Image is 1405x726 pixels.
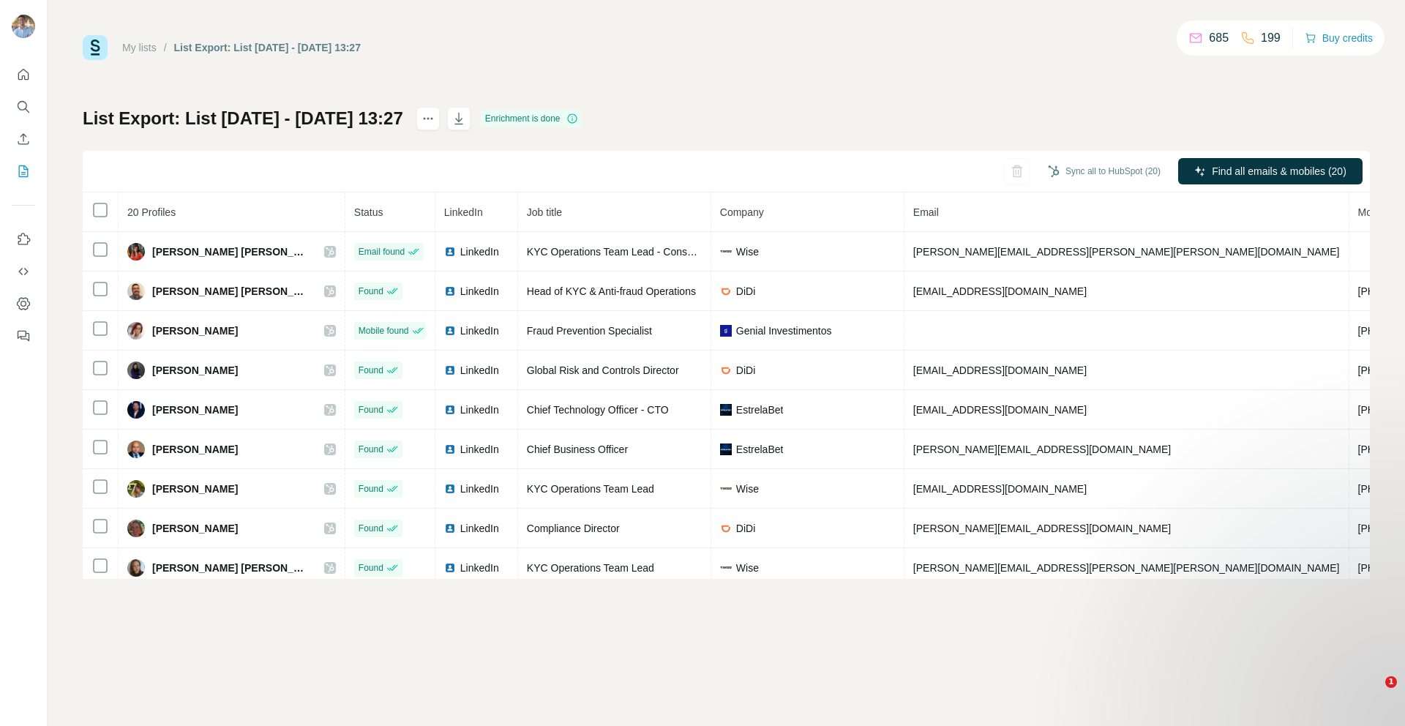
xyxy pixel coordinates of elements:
button: Search [12,94,35,120]
span: Email [913,206,939,218]
span: 1 [1385,676,1397,688]
img: Avatar [127,520,145,537]
img: Avatar [127,362,145,379]
img: Avatar [127,401,145,419]
span: Wise [736,561,759,575]
span: Head of KYC & Anti-fraud Operations [527,285,696,297]
img: Avatar [127,559,145,577]
img: Avatar [127,322,145,340]
img: company-logo [720,444,732,455]
span: Status [354,206,383,218]
div: Enrichment is done [481,110,582,127]
img: Avatar [127,480,145,498]
span: [PERSON_NAME] [152,521,238,536]
button: Use Surfe API [12,258,35,285]
span: LinkedIn [460,363,499,378]
span: [EMAIL_ADDRESS][DOMAIN_NAME] [913,404,1087,416]
img: LinkedIn logo [444,483,456,495]
span: [PERSON_NAME] [152,363,238,378]
button: My lists [12,158,35,184]
img: LinkedIn logo [444,562,456,574]
button: Enrich CSV [12,126,35,152]
span: LinkedIn [460,284,499,299]
img: Avatar [127,441,145,458]
img: Avatar [12,15,35,38]
span: Found [359,522,383,535]
span: Found [359,561,383,575]
span: 20 Profiles [127,206,176,218]
span: Chief Technology Officer - CTO [527,404,669,416]
button: Sync all to HubSpot (20) [1038,160,1171,182]
span: Wise [736,482,759,496]
span: Company [720,206,764,218]
h1: List Export: List [DATE] - [DATE] 13:27 [83,107,403,130]
span: LinkedIn [460,442,499,457]
span: EstrelaBet [736,403,784,417]
div: List Export: List [DATE] - [DATE] 13:27 [174,40,361,55]
span: KYC Operations Team Lead [527,483,654,495]
span: Found [359,285,383,298]
span: LinkedIn [460,521,499,536]
span: [PERSON_NAME][EMAIL_ADDRESS][DOMAIN_NAME] [913,444,1171,455]
img: LinkedIn logo [444,523,456,534]
span: Genial Investimentos [736,323,832,338]
span: [EMAIL_ADDRESS][DOMAIN_NAME] [913,364,1087,376]
img: company-logo [720,404,732,416]
span: [PERSON_NAME] [152,323,238,338]
button: Quick start [12,61,35,88]
span: Job title [527,206,562,218]
span: DiDi [736,363,755,378]
span: [PERSON_NAME] [152,442,238,457]
span: [PERSON_NAME] [PERSON_NAME] [152,244,310,259]
img: LinkedIn logo [444,444,456,455]
button: Use Surfe on LinkedIn [12,226,35,252]
span: Found [359,482,383,495]
span: Compliance Director [527,523,620,534]
p: 199 [1261,29,1281,47]
span: [PERSON_NAME][EMAIL_ADDRESS][PERSON_NAME][PERSON_NAME][DOMAIN_NAME] [913,246,1340,258]
button: Buy credits [1305,28,1373,48]
span: LinkedIn [444,206,483,218]
span: [EMAIL_ADDRESS][DOMAIN_NAME] [913,483,1087,495]
span: [PERSON_NAME][EMAIL_ADDRESS][PERSON_NAME][PERSON_NAME][DOMAIN_NAME] [913,562,1340,574]
button: Dashboard [12,291,35,317]
span: KYC Operations Team Lead [527,562,654,574]
span: [PERSON_NAME][EMAIL_ADDRESS][DOMAIN_NAME] [913,523,1171,534]
img: company-logo [720,250,732,253]
span: [EMAIL_ADDRESS][DOMAIN_NAME] [913,285,1087,297]
img: LinkedIn logo [444,364,456,376]
span: Find all emails & mobiles (20) [1212,164,1346,179]
span: Wise [736,244,759,259]
span: LinkedIn [460,323,499,338]
img: LinkedIn logo [444,285,456,297]
iframe: Intercom live chat [1355,676,1390,711]
img: LinkedIn logo [444,325,456,337]
img: company-logo [720,487,732,490]
button: actions [416,107,440,130]
span: LinkedIn [460,403,499,417]
span: Found [359,364,383,377]
span: [PERSON_NAME] [152,403,238,417]
span: Found [359,443,383,456]
img: Avatar [127,282,145,300]
span: LinkedIn [460,482,499,496]
span: DiDi [736,521,755,536]
span: Mobile [1358,206,1388,218]
img: company-logo [720,523,732,534]
button: Find all emails & mobiles (20) [1178,158,1363,184]
span: Fraud Prevention Specialist [527,325,652,337]
img: company-logo [720,285,732,297]
a: My lists [122,42,157,53]
img: LinkedIn logo [444,404,456,416]
button: Feedback [12,323,35,349]
span: LinkedIn [460,244,499,259]
img: Avatar [127,243,145,261]
span: [PERSON_NAME] [PERSON_NAME] [152,284,310,299]
span: Found [359,403,383,416]
span: Global Risk and Controls Director [527,364,679,376]
img: company-logo [720,364,732,376]
span: LinkedIn [460,561,499,575]
span: Email found [359,245,405,258]
p: 685 [1209,29,1229,47]
img: LinkedIn logo [444,246,456,258]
